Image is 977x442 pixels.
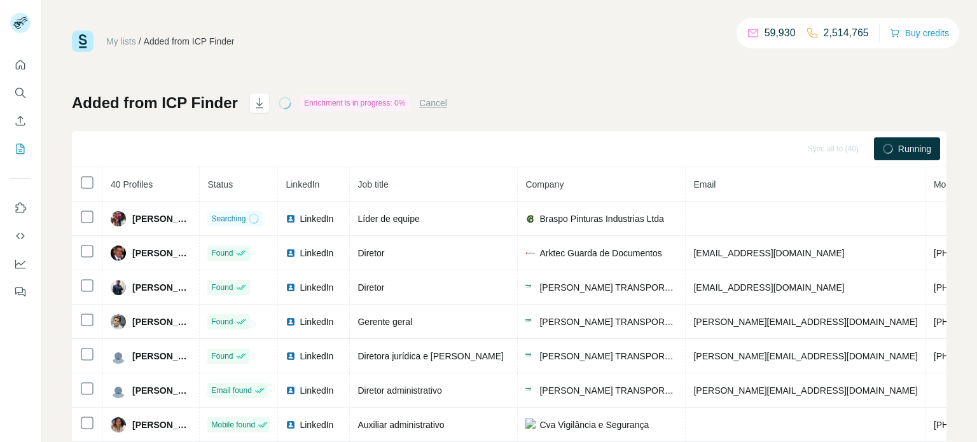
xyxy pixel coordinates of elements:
span: LinkedIn [300,418,333,431]
span: Líder de equipe [357,214,419,224]
img: company-logo [525,385,536,396]
img: company-logo [525,317,536,327]
span: [PERSON_NAME][EMAIL_ADDRESS][DOMAIN_NAME] [693,351,917,361]
img: company-logo [525,248,536,258]
span: Found [211,316,233,328]
img: Avatar [111,211,126,226]
span: Mobile found [211,419,255,431]
span: Gerente geral [357,317,412,327]
div: Enrichment is in progress: 0% [300,95,409,111]
img: Avatar [111,349,126,364]
span: [PERSON_NAME] TRANSPORTES [539,315,677,328]
img: Avatar [111,417,126,432]
button: My lists [10,137,31,160]
span: [PERSON_NAME] [132,247,191,259]
button: Enrich CSV [10,109,31,132]
p: 2,514,765 [824,25,869,41]
span: Mobile [934,179,960,190]
button: Search [10,81,31,104]
span: [PERSON_NAME] [132,350,191,363]
button: Quick start [10,53,31,76]
span: LinkedIn [286,179,319,190]
img: company-logo [525,351,536,361]
span: [PERSON_NAME][EMAIL_ADDRESS][DOMAIN_NAME] [693,317,917,327]
span: Auxiliar administrativo [357,420,444,430]
span: LinkedIn [300,384,333,397]
span: Braspo Pinturas Industrias Ltda [539,212,663,225]
span: [PERSON_NAME][EMAIL_ADDRESS][DOMAIN_NAME] [693,385,917,396]
img: Surfe Logo [72,31,94,52]
button: Use Surfe API [10,224,31,247]
img: Avatar [111,245,126,261]
span: Diretora jurídica e [PERSON_NAME] [357,351,504,361]
span: LinkedIn [300,247,333,259]
img: Avatar [111,383,126,398]
span: Diretor [357,248,384,258]
img: Avatar [111,314,126,329]
a: My lists [106,36,136,46]
span: Email [693,179,716,190]
img: LinkedIn logo [286,420,296,430]
span: LinkedIn [300,212,333,225]
button: Use Surfe on LinkedIn [10,197,31,219]
img: company-logo [525,214,536,224]
div: Added from ICP Finder [144,35,235,48]
img: company-logo [525,418,536,431]
span: [PERSON_NAME] TRANSPORTES [539,281,677,294]
img: LinkedIn logo [286,317,296,327]
img: company-logo [525,282,536,293]
span: [PERSON_NAME] TRANSPORTES [539,350,677,363]
h1: Added from ICP Finder [72,93,238,113]
span: [PERSON_NAME] [132,315,191,328]
li: / [139,35,141,48]
span: Company [525,179,564,190]
span: Diretor administrativo [357,385,441,396]
span: Status [207,179,233,190]
span: Found [211,282,233,293]
p: 59,930 [765,25,796,41]
img: LinkedIn logo [286,214,296,224]
span: Cva Vigilância e Segurança [539,418,649,431]
button: Dashboard [10,252,31,275]
span: LinkedIn [300,315,333,328]
span: LinkedIn [300,281,333,294]
button: Buy credits [890,24,949,42]
img: Avatar [111,280,126,295]
span: Diretor [357,282,384,293]
span: [PERSON_NAME] [132,281,191,294]
span: Email found [211,385,251,396]
span: Job title [357,179,388,190]
span: Running [898,142,931,155]
span: [PERSON_NAME] [132,384,191,397]
span: [PERSON_NAME] [132,418,191,431]
button: Cancel [419,97,447,109]
span: 40 Profiles [111,179,153,190]
span: Found [211,247,233,259]
button: Feedback [10,280,31,303]
span: Found [211,350,233,362]
span: Arktec Guarda de Documentos [539,247,662,259]
span: [PERSON_NAME] TRANSPORTES [539,384,677,397]
img: LinkedIn logo [286,385,296,396]
span: [EMAIL_ADDRESS][DOMAIN_NAME] [693,282,844,293]
span: LinkedIn [300,350,333,363]
img: LinkedIn logo [286,282,296,293]
span: [EMAIL_ADDRESS][DOMAIN_NAME] [693,248,844,258]
img: LinkedIn logo [286,248,296,258]
img: LinkedIn logo [286,351,296,361]
span: [PERSON_NAME] [132,212,191,225]
span: Searching [211,213,246,224]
